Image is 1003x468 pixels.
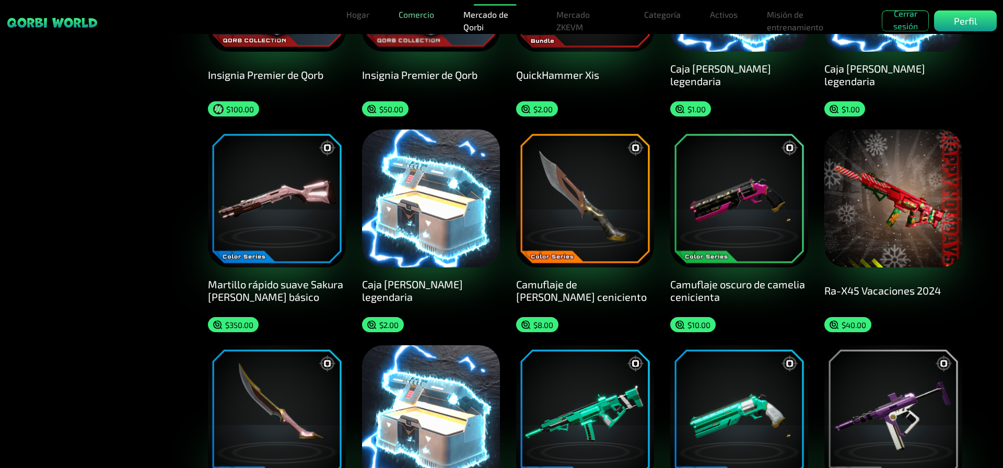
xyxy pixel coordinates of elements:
[846,320,866,330] font: 40.00
[342,4,374,25] a: Hogar
[692,104,706,114] font: 1.00
[399,9,434,19] font: Comercio
[516,278,647,303] font: Camuflaje de [PERSON_NAME] ceniciento
[516,68,599,81] font: QuickHammer Xis
[230,104,254,114] font: 100.00
[362,278,463,303] font: Caja [PERSON_NAME] legendaria
[379,104,383,114] font: $
[383,320,399,330] font: 2.00
[552,4,619,38] a: Mercado ZKEVM
[516,130,654,267] img: Camuflaje de madera de acero ceniciento
[533,320,538,330] font: $
[687,320,692,330] font: $
[767,9,823,32] font: Misión de entrenamiento
[846,104,860,114] font: 1.00
[687,104,692,114] font: $
[670,130,808,267] img: Camuflaje oscuro de camelia cenicienta
[706,4,742,25] a: Activos
[893,8,918,31] font: Cerrar sesión
[670,278,805,303] font: Camuflaje oscuro de camelia cenicienta
[6,17,98,29] img: logotipo de marca pegajoso
[379,320,383,330] font: $
[229,320,253,330] font: 350.00
[842,104,846,114] font: $
[824,62,925,87] font: Caja [PERSON_NAME] legendaria
[362,68,477,81] font: Insignia Premier de Qorb
[824,284,941,297] font: Ra-X45 Vacaciones 2024
[208,130,346,267] img: Martillo rápido suave Sakura de madera básico
[225,320,229,330] font: $
[208,278,343,303] font: Martillo rápido suave Sakura [PERSON_NAME] básico
[640,4,685,25] a: Categoría
[763,4,861,38] a: Misión de entrenamiento
[533,104,538,114] font: $
[362,130,500,267] img: Caja de botín legendaria
[882,10,929,31] button: Cerrar sesión
[459,4,531,38] a: Mercado de Qorbi
[842,320,846,330] font: $
[710,9,738,19] font: Activos
[538,104,553,114] font: 2.00
[208,68,323,81] font: Insignia Premier de Qorb
[538,320,553,330] font: 8.00
[824,130,962,267] img: Ra-X45 Vacaciones 2024
[692,320,710,330] font: 10.00
[463,9,508,32] font: Mercado de Qorbi
[394,4,438,25] a: Comercio
[556,9,590,32] font: Mercado ZKEVM
[383,104,403,114] font: 50.00
[644,9,681,19] font: Categoría
[346,9,369,19] font: Hogar
[226,104,230,114] font: $
[670,62,771,87] font: Caja [PERSON_NAME] legendaria
[954,15,977,27] font: Perfil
